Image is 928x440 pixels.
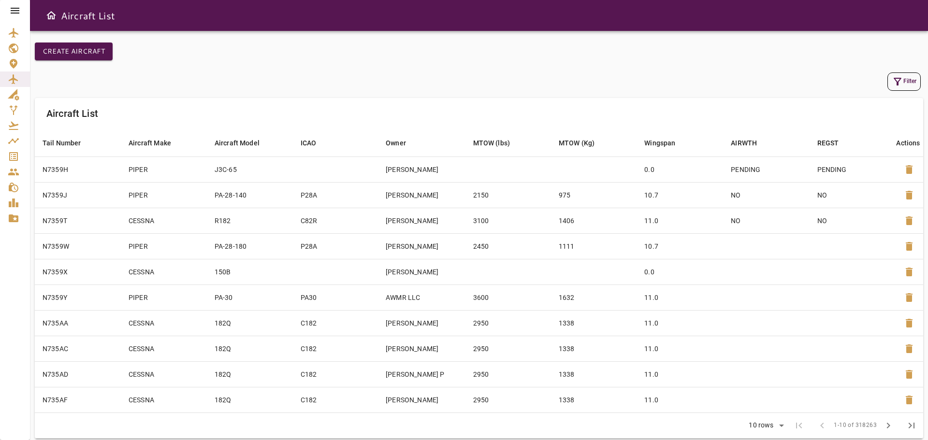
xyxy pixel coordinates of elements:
[61,8,115,23] h6: Aircraft List
[378,259,465,284] td: [PERSON_NAME]
[43,137,81,149] div: Tail Number
[465,284,551,310] td: 3600
[903,394,915,406] span: delete
[817,137,852,149] span: REGST
[644,137,675,149] div: Wingspan
[637,387,723,412] td: 11.0
[46,106,98,121] h6: Aircraft List
[883,420,894,431] span: chevron_right
[121,387,207,412] td: CESSNA
[811,414,834,437] span: Previous Page
[723,182,809,208] td: NO
[898,337,921,360] button: Delete Aircraft
[731,137,769,149] span: AIRWTH
[551,310,637,336] td: 1338
[723,156,809,182] td: PENDING
[42,6,61,25] button: Open drawer
[215,137,272,149] span: Aircraft Model
[637,233,723,259] td: 10.7
[903,369,915,380] span: delete
[903,241,915,252] span: delete
[898,235,921,258] button: Delete Aircraft
[903,164,915,175] span: delete
[301,137,329,149] span: ICAO
[551,233,637,259] td: 1111
[898,158,921,181] button: Delete Aircraft
[207,310,293,336] td: 182Q
[898,286,921,309] button: Delete Aircraft
[465,387,551,412] td: 2950
[121,156,207,182] td: PIPER
[898,209,921,232] button: Delete Aircraft
[378,336,465,361] td: [PERSON_NAME]
[834,421,877,430] span: 1-10 of 318263
[35,310,121,336] td: N735AA
[207,156,293,182] td: J3C-65
[129,137,184,149] span: Aircraft Make
[637,208,723,233] td: 11.0
[207,284,293,310] td: PA-30
[637,156,723,182] td: 0.0
[129,137,171,149] div: Aircraft Make
[746,421,776,429] div: 10 rows
[810,182,895,208] td: NO
[215,137,260,149] div: Aircraft Model
[810,208,895,233] td: NO
[887,72,921,91] button: Filter
[378,233,465,259] td: [PERSON_NAME]
[637,310,723,336] td: 11.0
[43,137,94,149] span: Tail Number
[898,312,921,335] button: Delete Aircraft
[742,418,787,433] div: 10 rows
[207,208,293,233] td: R182
[35,259,121,284] td: N7359X
[121,208,207,233] td: CESSNA
[35,387,121,412] td: N735AF
[378,208,465,233] td: [PERSON_NAME]
[731,137,757,149] div: AIRWTH
[207,361,293,387] td: 182Q
[207,182,293,208] td: PA-28-140
[817,137,839,149] div: REGST
[301,137,317,149] div: ICAO
[637,361,723,387] td: 11.0
[551,182,637,208] td: 975
[637,284,723,310] td: 11.0
[35,156,121,182] td: N7359H
[903,215,915,227] span: delete
[293,336,378,361] td: C182
[465,310,551,336] td: 2950
[551,336,637,361] td: 1338
[378,156,465,182] td: [PERSON_NAME]
[898,260,921,284] button: Delete Aircraft
[559,137,607,149] span: MTOW (Kg)
[903,189,915,201] span: delete
[121,182,207,208] td: PIPER
[473,137,523,149] span: MTOW (lbs)
[644,137,688,149] span: Wingspan
[898,363,921,386] button: Delete Aircraft
[903,266,915,278] span: delete
[723,208,809,233] td: NO
[898,388,921,412] button: Delete Aircraft
[378,361,465,387] td: [PERSON_NAME] P
[35,361,121,387] td: N735AD
[473,137,510,149] div: MTOW (lbs)
[293,361,378,387] td: C182
[207,336,293,361] td: 182Q
[906,420,917,431] span: last_page
[35,182,121,208] td: N7359J
[121,310,207,336] td: CESSNA
[551,208,637,233] td: 1406
[207,259,293,284] td: 150B
[293,284,378,310] td: PA30
[465,182,551,208] td: 2150
[35,336,121,361] td: N735AC
[898,184,921,207] button: Delete Aircraft
[637,182,723,208] td: 10.7
[900,414,923,437] span: Last Page
[903,317,915,329] span: delete
[293,182,378,208] td: P28A
[121,233,207,259] td: PIPER
[787,414,811,437] span: First Page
